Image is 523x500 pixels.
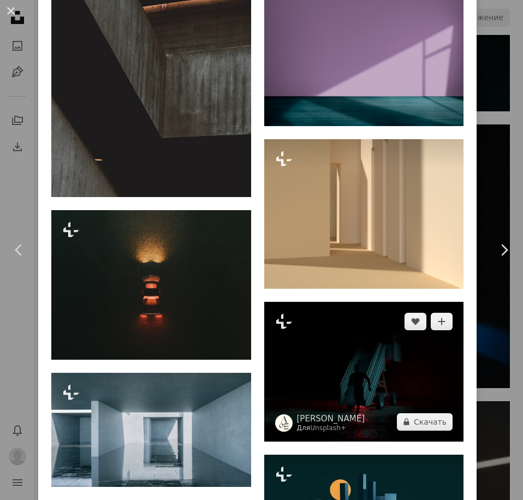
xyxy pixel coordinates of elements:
a: [PERSON_NAME] [297,413,365,424]
font: Скачать [414,418,447,426]
a: Фигура бежит к трапу самолета. [264,366,464,376]
img: Перейти к профилю Эллисон Сэнг [275,414,293,432]
a: пустая комната с длинным коридором, ведущим в другую комнату [51,425,251,434]
a: пустая комната с белыми стенами и дверью [264,209,464,218]
button: Добавить в коллекцию [431,313,453,330]
img: Горящая бутылка светится в темноте. [51,210,251,360]
font: Для [297,424,311,432]
a: Часы на стене здания [51,42,251,52]
img: пустая комната с белыми стенами и дверью [264,139,464,289]
a: Концепция текстуры обоев для стен и структуры помещения [264,31,464,41]
img: пустая комната с длинным коридором, ведущим в другую комнату [51,373,251,487]
button: Скачать [397,413,453,431]
a: Следующий [485,198,523,302]
a: Unsplash+ [310,424,346,432]
img: Фигура бежит к трапу самолета. [264,302,464,442]
button: Нравиться [405,313,426,330]
a: Горящая бутылка светится в темноте. [51,280,251,290]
